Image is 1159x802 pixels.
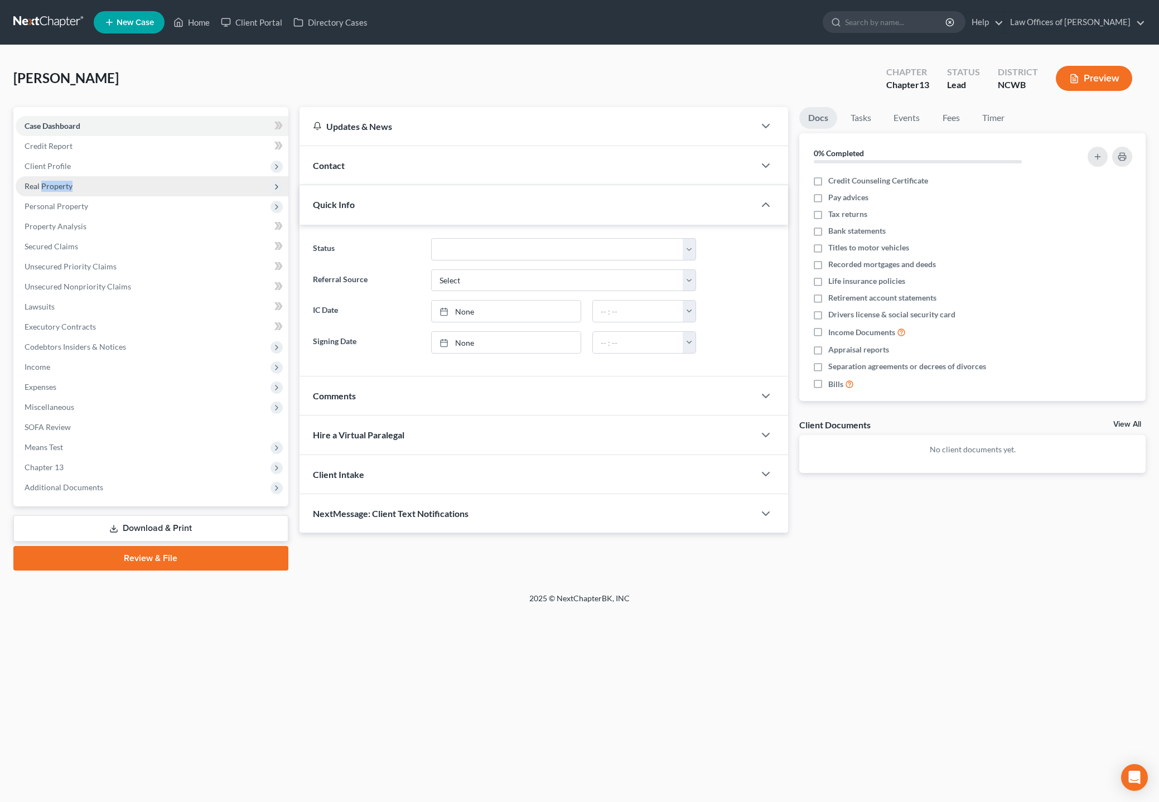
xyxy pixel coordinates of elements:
label: Status [307,238,426,260]
span: Unsecured Priority Claims [25,262,117,271]
span: Recorded mortgages and deeds [828,259,936,270]
span: Hire a Virtual Paralegal [313,429,404,440]
a: Client Portal [215,12,288,32]
a: None [432,301,581,322]
span: Appraisal reports [828,344,889,355]
div: Client Documents [799,419,871,431]
div: Updates & News [313,120,742,132]
div: NCWB [998,79,1038,91]
a: Case Dashboard [16,116,288,136]
a: Property Analysis [16,216,288,236]
input: -- : -- [593,301,683,322]
a: Directory Cases [288,12,373,32]
span: Credit Report [25,141,73,151]
a: Events [885,107,929,129]
span: Life insurance policies [828,276,905,287]
span: Tax returns [828,209,867,220]
span: Codebtors Insiders & Notices [25,342,126,351]
span: Client Intake [313,469,364,480]
a: None [432,332,581,353]
a: Unsecured Priority Claims [16,257,288,277]
div: Lead [947,79,980,91]
a: Review & File [13,546,288,571]
a: Law Offices of [PERSON_NAME] [1005,12,1145,32]
span: Additional Documents [25,482,103,492]
a: Credit Report [16,136,288,156]
input: -- : -- [593,332,683,353]
span: Case Dashboard [25,121,80,131]
span: Bills [828,379,843,390]
span: Contact [313,160,345,171]
span: Lawsuits [25,302,55,311]
button: Preview [1056,66,1132,91]
span: Bank statements [828,225,886,236]
div: 2025 © NextChapterBK, INC [262,593,897,613]
a: Secured Claims [16,236,288,257]
a: Executory Contracts [16,317,288,337]
span: Unsecured Nonpriority Claims [25,282,131,291]
a: Fees [933,107,969,129]
a: Help [966,12,1003,32]
span: Income Documents [828,327,895,338]
span: Personal Property [25,201,88,211]
span: Comments [313,390,356,401]
a: Download & Print [13,515,288,542]
a: View All [1113,421,1141,428]
span: Property Analysis [25,221,86,231]
div: Status [947,66,980,79]
span: Separation agreements or decrees of divorces [828,361,986,372]
a: Unsecured Nonpriority Claims [16,277,288,297]
a: Docs [799,107,837,129]
div: Chapter [886,66,929,79]
span: Real Property [25,181,73,191]
span: NextMessage: Client Text Notifications [313,508,469,519]
span: Drivers license & social security card [828,309,955,320]
strong: 0% Completed [814,148,864,158]
span: Retirement account statements [828,292,936,303]
span: SOFA Review [25,422,71,432]
span: New Case [117,18,154,27]
span: [PERSON_NAME] [13,70,119,86]
span: 13 [919,79,929,90]
label: Signing Date [307,331,426,354]
span: Titles to motor vehicles [828,242,909,253]
label: IC Date [307,300,426,322]
span: Credit Counseling Certificate [828,175,928,186]
span: Pay advices [828,192,868,203]
span: Secured Claims [25,241,78,251]
div: Open Intercom Messenger [1121,764,1148,791]
div: District [998,66,1038,79]
a: Tasks [842,107,880,129]
div: Chapter [886,79,929,91]
a: SOFA Review [16,417,288,437]
a: Home [168,12,215,32]
span: Chapter 13 [25,462,64,472]
a: Lawsuits [16,297,288,317]
span: Executory Contracts [25,322,96,331]
span: Miscellaneous [25,402,74,412]
span: Quick Info [313,199,355,210]
input: Search by name... [845,12,947,32]
a: Timer [973,107,1013,129]
span: Income [25,362,50,371]
label: Referral Source [307,269,426,292]
span: Expenses [25,382,56,392]
span: Means Test [25,442,63,452]
p: No client documents yet. [808,444,1137,455]
span: Client Profile [25,161,71,171]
